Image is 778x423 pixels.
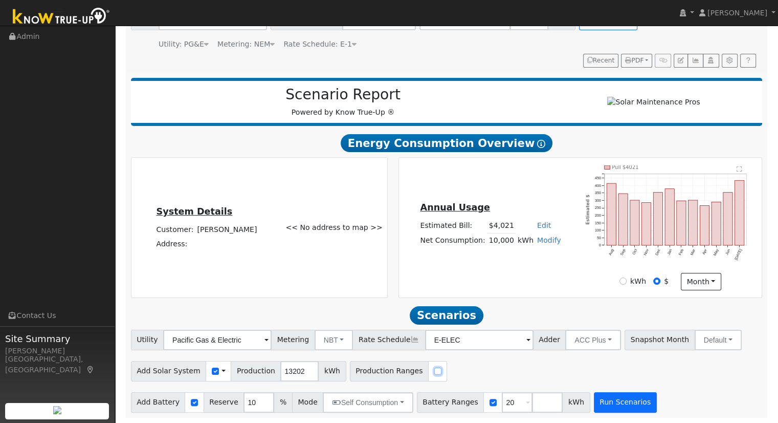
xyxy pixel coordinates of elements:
td: $4,021 [487,219,516,234]
span: Mode [292,392,323,413]
a: Map [86,366,95,374]
button: PDF [621,54,652,68]
span: Metering [271,330,315,350]
rect: onclick="" [736,180,745,245]
rect: onclick="" [712,202,721,245]
div: Utility: PG&E [159,39,209,50]
text: Jan [666,248,673,256]
rect: onclick="" [630,200,639,245]
img: Solar Maintenance Pros [607,97,700,108]
u: System Details [156,206,232,217]
text: Feb [678,248,685,256]
span: Production [231,361,281,382]
td: 10,000 [487,233,516,248]
rect: onclick="" [607,183,616,245]
text: May [713,248,720,257]
span: kWh [318,361,346,382]
div: Metering: NEM [217,39,275,50]
input: kWh [619,278,627,285]
td: Estimated Bill: [418,219,487,234]
button: Edit User [674,54,688,68]
span: Utility [131,330,164,350]
span: Energy Consumption Overview [341,134,552,153]
text: 100 [595,228,601,232]
label: kWh [630,276,646,287]
text: 250 [595,205,601,210]
text: 300 [595,198,601,203]
text: Jun [725,248,731,256]
button: Run Scenarios [594,392,657,413]
input: Select a Utility [163,330,272,350]
span: Scenarios [410,306,483,325]
span: Snapshot Month [625,330,695,350]
button: Login As [703,54,719,68]
text: 150 [595,220,601,225]
td: Net Consumption: [418,233,487,248]
text: Dec [655,248,662,256]
img: retrieve [53,406,61,414]
rect: onclick="" [724,192,733,245]
span: Reserve [204,392,244,413]
label: $ [664,276,669,287]
h2: Scenario Report [141,86,545,103]
text:  [737,166,743,172]
span: Production Ranges [350,361,429,382]
div: [GEOGRAPHIC_DATA], [GEOGRAPHIC_DATA] [5,354,109,375]
u: Annual Usage [420,202,490,213]
text: Estimated $ [586,194,591,224]
div: << No address to map >> [280,165,385,290]
div: Powered by Know True-Up ® [136,86,550,118]
a: Help Link [740,54,756,68]
div: [PERSON_NAME] [5,346,109,356]
button: Default [695,330,742,350]
text: Pull $4021 [612,164,639,170]
input: Select a Rate Schedule [425,330,534,350]
text: [DATE] [734,248,743,261]
text: 450 [595,176,601,180]
text: Sep [619,248,627,257]
a: Modify [537,236,561,244]
text: Mar [690,248,697,256]
i: Show Help [537,140,545,148]
text: 350 [595,191,601,195]
span: [PERSON_NAME] [707,9,767,17]
rect: onclick="" [677,201,686,245]
span: Add Battery [131,392,186,413]
text: 0 [599,243,601,247]
td: [PERSON_NAME] [195,222,259,237]
rect: onclick="" [688,200,698,245]
button: Settings [722,54,738,68]
button: ACC Plus [565,330,621,350]
img: Know True-Up [8,6,115,29]
button: Recent [583,54,619,68]
span: % [274,392,292,413]
text: Nov [643,248,650,256]
span: Add Solar System [131,361,207,382]
rect: onclick="" [642,202,651,245]
td: kWh [516,233,535,248]
text: Oct [632,248,638,256]
span: Adder [533,330,566,350]
span: Alias: None [283,40,357,48]
rect: onclick="" [654,192,663,245]
button: Multi-Series Graph [687,54,703,68]
td: Customer: [154,222,195,237]
td: Address: [154,237,195,251]
text: Apr [702,248,708,256]
rect: onclick="" [665,188,675,245]
text: 200 [595,213,601,218]
text: Aug [608,248,615,257]
span: Rate Schedule [352,330,425,350]
span: kWh [562,392,590,413]
text: 50 [597,236,601,240]
span: Battery Ranges [417,392,484,413]
input: $ [653,278,660,285]
span: Site Summary [5,332,109,346]
a: Edit [537,221,551,229]
span: PDF [625,57,643,64]
text: 400 [595,183,601,187]
rect: onclick="" [700,205,709,245]
button: month [681,273,721,290]
button: NBT [315,330,353,350]
rect: onclick="" [618,194,628,245]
